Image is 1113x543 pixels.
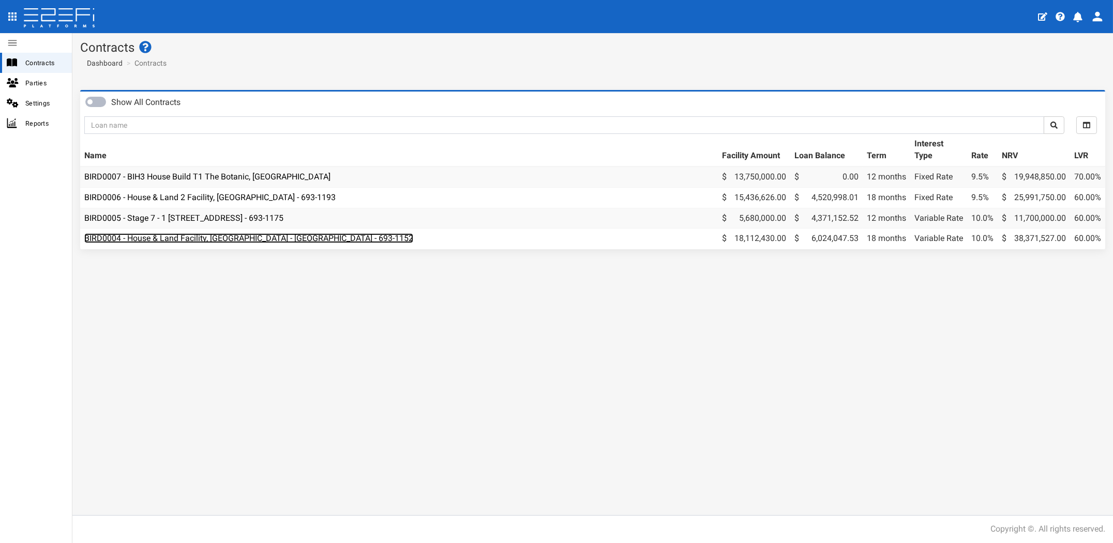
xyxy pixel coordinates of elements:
td: 60.00% [1070,229,1105,249]
a: BIRD0005 - Stage 7 - 1 [STREET_ADDRESS] - 693-1175 [84,213,283,223]
td: 60.00% [1070,208,1105,229]
td: 18 months [863,187,910,208]
label: Show All Contracts [111,97,181,109]
th: NRV [998,134,1070,167]
th: Interest Type [910,134,967,167]
td: 38,371,527.00 [998,229,1070,249]
td: 18 months [863,229,910,249]
td: 11,700,000.00 [998,208,1070,229]
td: 60.00% [1070,187,1105,208]
td: 0.00 [790,167,863,187]
td: Fixed Rate [910,167,967,187]
td: 70.00% [1070,167,1105,187]
th: Name [80,134,718,167]
th: Rate [967,134,998,167]
h1: Contracts [80,41,1105,54]
td: 25,991,750.00 [998,187,1070,208]
td: 12 months [863,167,910,187]
td: Fixed Rate [910,187,967,208]
td: 9.5% [967,167,998,187]
input: Loan name [84,116,1044,134]
td: 4,371,152.52 [790,208,863,229]
span: Contracts [25,57,64,69]
span: Settings [25,97,64,109]
td: 15,436,626.00 [718,187,790,208]
td: 4,520,998.01 [790,187,863,208]
th: Facility Amount [718,134,790,167]
td: 10.0% [967,208,998,229]
td: 6,024,047.53 [790,229,863,249]
div: Copyright ©. All rights reserved. [990,523,1105,535]
th: LVR [1070,134,1105,167]
a: BIRD0004 - House & Land Facility, [GEOGRAPHIC_DATA] - [GEOGRAPHIC_DATA] - 693-1152 [84,233,413,243]
td: 10.0% [967,229,998,249]
span: Reports [25,117,64,129]
th: Term [863,134,910,167]
a: BIRD0007 - BIH3 House Build T1 The Botanic, [GEOGRAPHIC_DATA] [84,172,330,182]
td: 12 months [863,208,910,229]
a: BIRD0006 - House & Land 2 Facility, [GEOGRAPHIC_DATA] - 693-1193 [84,192,336,202]
td: 19,948,850.00 [998,167,1070,187]
td: Variable Rate [910,229,967,249]
td: 13,750,000.00 [718,167,790,187]
td: 9.5% [967,187,998,208]
li: Contracts [124,58,167,68]
th: Loan Balance [790,134,863,167]
td: 5,680,000.00 [718,208,790,229]
a: Dashboard [83,58,123,68]
td: 18,112,430.00 [718,229,790,249]
span: Dashboard [83,59,123,67]
td: Variable Rate [910,208,967,229]
span: Parties [25,77,64,89]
